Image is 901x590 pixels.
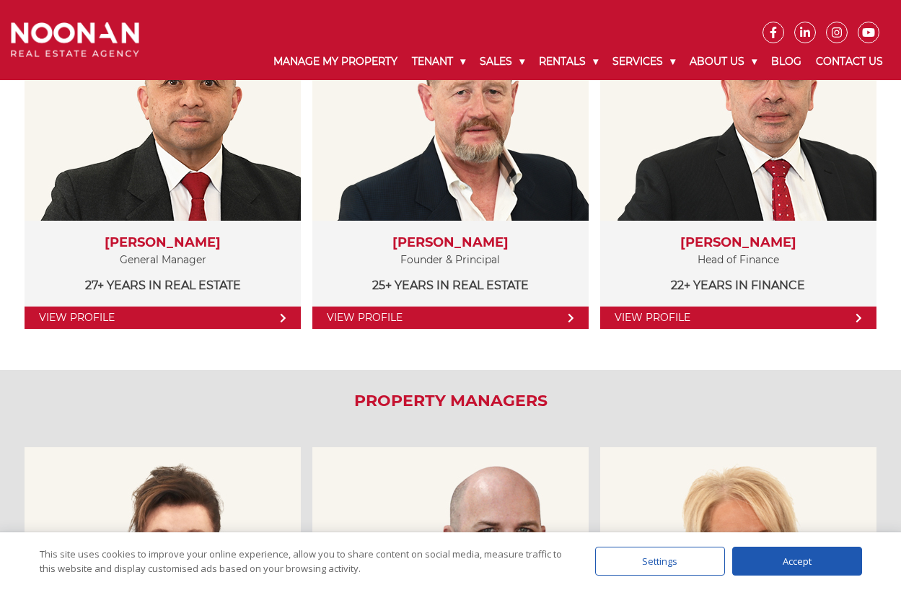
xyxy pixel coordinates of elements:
[39,235,286,251] h3: [PERSON_NAME]
[39,276,286,294] p: 27+ years in Real Estate
[682,43,764,80] a: About Us
[615,251,862,269] p: Head of Finance
[25,307,301,329] a: View Profile
[605,43,682,80] a: Services
[327,251,574,269] p: Founder & Principal
[595,547,725,576] div: Settings
[473,43,532,80] a: Sales
[809,43,890,80] a: Contact Us
[39,251,286,269] p: General Manager
[615,235,862,251] h3: [PERSON_NAME]
[405,43,473,80] a: Tenant
[600,307,876,329] a: View Profile
[327,276,574,294] p: 25+ years in Real Estate
[732,547,862,576] div: Accept
[327,235,574,251] h3: [PERSON_NAME]
[266,43,405,80] a: Manage My Property
[312,307,589,329] a: View Profile
[615,276,862,294] p: 22+ years in Finance
[14,392,887,410] h2: Property Managers
[11,22,139,58] img: Noonan Real Estate Agency
[40,547,566,576] div: This site uses cookies to improve your online experience, allow you to share content on social me...
[532,43,605,80] a: Rentals
[764,43,809,80] a: Blog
